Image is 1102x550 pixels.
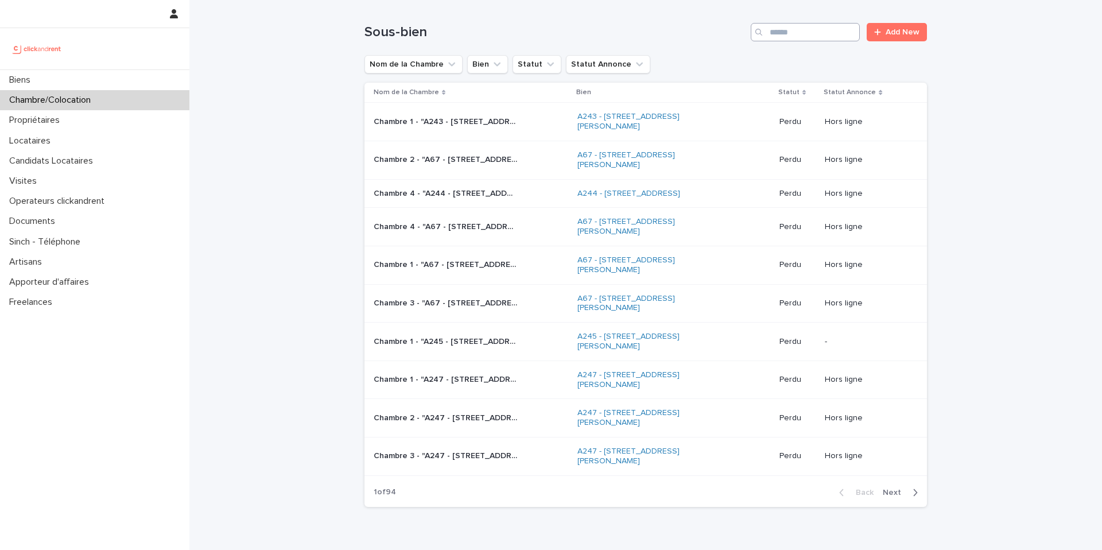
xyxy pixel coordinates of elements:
[566,55,650,73] button: Statut Annonce
[364,478,405,506] p: 1 of 94
[779,375,816,385] p: Perdu
[825,222,909,232] p: Hors ligne
[779,222,816,232] p: Perdu
[5,115,69,126] p: Propriétaires
[5,95,100,106] p: Chambre/Colocation
[5,176,46,187] p: Visites
[364,437,927,475] tr: Chambre 3 - "A247 - [STREET_ADDRESS][PERSON_NAME]"Chambre 3 - "A247 - [STREET_ADDRESS][PERSON_NAM...
[5,257,51,268] p: Artisans
[751,23,860,41] input: Search
[374,449,519,461] p: Chambre 3 - "A247 - 2 rue Camille Dartois, Créteil 94000"
[577,112,721,131] a: A243 - [STREET_ADDRESS][PERSON_NAME]
[878,487,927,498] button: Next
[779,413,816,423] p: Perdu
[825,117,909,127] p: Hors ligne
[825,189,909,199] p: Hors ligne
[825,155,909,165] p: Hors ligne
[364,179,927,208] tr: Chambre 4 - "A244 - [STREET_ADDRESS]"Chambre 4 - "A244 - [STREET_ADDRESS]" A244 - [STREET_ADDRESS...
[779,451,816,461] p: Perdu
[883,489,908,497] span: Next
[5,216,64,227] p: Documents
[779,337,816,347] p: Perdu
[779,260,816,270] p: Perdu
[577,447,721,466] a: A247 - [STREET_ADDRESS][PERSON_NAME]
[5,297,61,308] p: Freelances
[364,323,927,361] tr: Chambre 1 - "A245 - [STREET_ADDRESS][PERSON_NAME]"Chambre 1 - "A245 - [STREET_ADDRESS][PERSON_NAM...
[5,196,114,207] p: Operateurs clickandrent
[374,296,519,308] p: Chambre 3 - "A67 - 6 impasse de Gournay, Ivry-sur-Seine 94200"
[779,299,816,308] p: Perdu
[374,258,519,270] p: Chambre 1 - "A67 - 6 impasse de Gournay, Ivry-sur-Seine 94200"
[467,55,508,73] button: Bien
[5,75,40,86] p: Biens
[886,28,919,36] span: Add New
[577,408,721,428] a: A247 - [STREET_ADDRESS][PERSON_NAME]
[577,332,721,351] a: A245 - [STREET_ADDRESS][PERSON_NAME]
[849,489,874,497] span: Back
[779,155,816,165] p: Perdu
[374,373,519,385] p: Chambre 1 - "A247 - 2 rue Camille Dartois, Créteil 94000"
[779,117,816,127] p: Perdu
[374,335,519,347] p: Chambre 1 - "A245 - 29 rue Louise Aglaé Crette, Vitry-sur-Seine 94400"
[364,361,927,399] tr: Chambre 1 - "A247 - [STREET_ADDRESS][PERSON_NAME]"Chambre 1 - "A247 - [STREET_ADDRESS][PERSON_NAM...
[364,55,463,73] button: Nom de la Chambre
[577,150,721,170] a: A67 - [STREET_ADDRESS][PERSON_NAME]
[374,220,519,232] p: Chambre 4 - "A67 - 6 impasse de Gournay, Ivry-sur-Seine 94200"
[577,217,721,237] a: A67 - [STREET_ADDRESS][PERSON_NAME]
[825,451,909,461] p: Hors ligne
[825,413,909,423] p: Hors ligne
[364,399,927,437] tr: Chambre 2 - "A247 - [STREET_ADDRESS][PERSON_NAME]"Chambre 2 - "A247 - [STREET_ADDRESS][PERSON_NAM...
[364,246,927,284] tr: Chambre 1 - "A67 - [STREET_ADDRESS][PERSON_NAME]"Chambre 1 - "A67 - [STREET_ADDRESS][PERSON_NAME]...
[364,24,746,41] h1: Sous-bien
[577,370,721,390] a: A247 - [STREET_ADDRESS][PERSON_NAME]
[825,299,909,308] p: Hors ligne
[5,237,90,247] p: Sinch - Téléphone
[867,23,927,41] a: Add New
[824,86,876,99] p: Statut Annonce
[577,294,721,313] a: A67 - [STREET_ADDRESS][PERSON_NAME]
[374,86,439,99] p: Nom de la Chambre
[779,189,816,199] p: Perdu
[374,115,519,127] p: Chambre 1 - "A243 - 32 rue Professeur Joseph Nicolas, Lyon 69008"
[374,187,519,199] p: Chambre 4 - "A244 - 32 rue Moissan, Noisy-le-Sec 93130"
[5,277,98,288] p: Apporteur d'affaires
[364,141,927,179] tr: Chambre 2 - "A67 - [STREET_ADDRESS][PERSON_NAME]"Chambre 2 - "A67 - [STREET_ADDRESS][PERSON_NAME]...
[5,156,102,166] p: Candidats Locataires
[577,189,680,199] a: A244 - [STREET_ADDRESS]
[778,86,800,99] p: Statut
[5,135,60,146] p: Locataires
[364,103,927,141] tr: Chambre 1 - "A243 - [STREET_ADDRESS][PERSON_NAME]"Chambre 1 - "A243 - [STREET_ADDRESS][PERSON_NAM...
[825,375,909,385] p: Hors ligne
[825,260,909,270] p: Hors ligne
[577,255,721,275] a: A67 - [STREET_ADDRESS][PERSON_NAME]
[374,411,519,423] p: Chambre 2 - "A247 - 2 rue Camille Dartois, Créteil 94000"
[576,86,591,99] p: Bien
[9,37,65,60] img: UCB0brd3T0yccxBKYDjQ
[513,55,561,73] button: Statut
[830,487,878,498] button: Back
[364,208,927,246] tr: Chambre 4 - "A67 - [STREET_ADDRESS][PERSON_NAME]"Chambre 4 - "A67 - [STREET_ADDRESS][PERSON_NAME]...
[364,284,927,323] tr: Chambre 3 - "A67 - [STREET_ADDRESS][PERSON_NAME]"Chambre 3 - "A67 - [STREET_ADDRESS][PERSON_NAME]...
[825,337,909,347] p: -
[374,153,519,165] p: Chambre 2 - "A67 - 6 impasse de Gournay, Ivry-sur-Seine 94200"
